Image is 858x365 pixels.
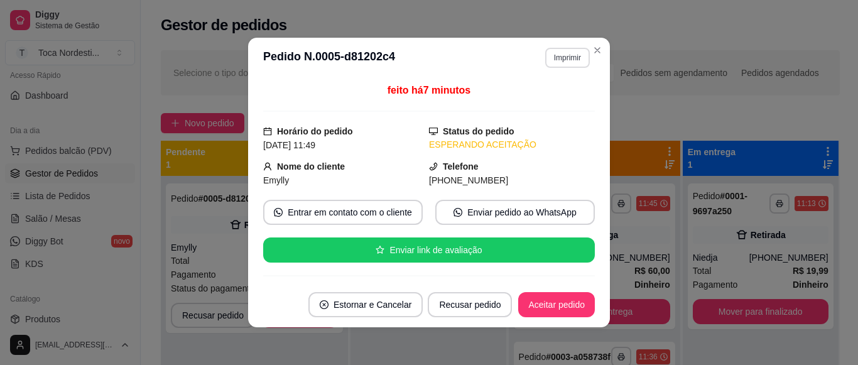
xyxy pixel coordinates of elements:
span: calendar [263,127,272,136]
button: whats-appEnviar pedido ao WhatsApp [435,200,595,225]
button: Close [587,40,607,60]
strong: Nome do cliente [277,161,345,172]
span: phone [429,162,438,171]
button: close-circleEstornar e Cancelar [308,292,423,317]
button: Recusar pedido [428,292,512,317]
strong: Horário do pedido [277,126,353,136]
span: [PHONE_NUMBER] [429,175,508,185]
span: Emylly [263,175,289,185]
div: ESPERANDO ACEITAÇÃO [429,138,595,151]
strong: Telefone [443,161,479,172]
button: Imprimir [545,48,590,68]
button: starEnviar link de avaliação [263,237,595,263]
button: Aceitar pedido [518,292,595,317]
button: whats-appEntrar em contato com o cliente [263,200,423,225]
span: feito há 7 minutos [388,85,470,95]
h3: Pedido N. 0005-d81202c4 [263,48,395,68]
span: whats-app [274,208,283,217]
span: whats-app [453,208,462,217]
span: [DATE] 11:49 [263,140,315,150]
span: user [263,162,272,171]
span: close-circle [320,300,329,309]
strong: Status do pedido [443,126,514,136]
span: desktop [429,127,438,136]
span: star [376,246,384,254]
